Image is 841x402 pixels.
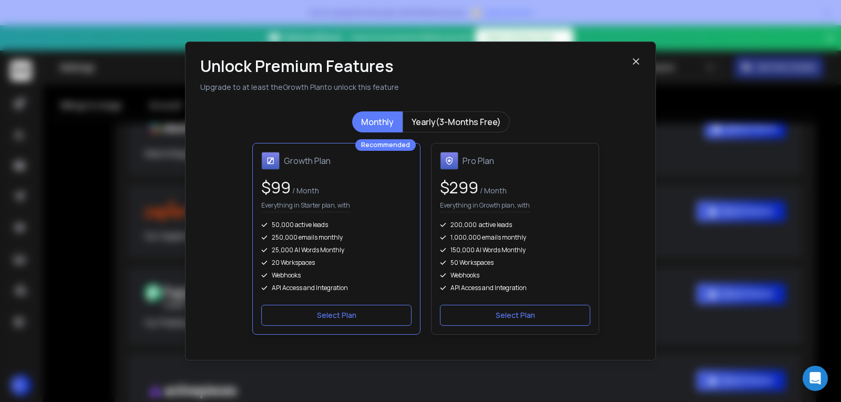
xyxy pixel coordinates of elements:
[261,284,412,292] div: API Access and Integration
[440,246,590,254] div: 150,000 AI Words Monthly
[440,221,590,229] div: 200,000 active leads
[463,154,494,167] h1: Pro Plan
[261,201,350,212] p: Everything in Starter plan, with
[261,305,412,326] button: Select Plan
[261,271,412,280] div: Webhooks
[261,259,412,267] div: 20 Workspaces
[803,366,828,391] div: Open Intercom Messenger
[403,111,510,132] button: Yearly(3-Months Free)
[440,233,590,242] div: 1,000,000 emails monthly
[440,201,530,212] p: Everything in Growth plan, with
[440,259,590,267] div: 50 Workspaces
[352,111,403,132] button: Monthly
[261,221,412,229] div: 50,000 active leads
[261,177,291,198] span: $ 99
[355,139,416,151] div: Recommended
[291,185,319,195] span: / Month
[440,305,590,326] button: Select Plan
[261,152,280,170] img: Growth Plan icon
[440,177,478,198] span: $ 299
[440,271,590,280] div: Webhooks
[440,152,458,170] img: Pro Plan icon
[440,284,590,292] div: API Access and Integration
[284,154,331,167] h1: Growth Plan
[261,233,412,242] div: 250,000 emails monthly
[478,185,507,195] span: / Month
[261,246,412,254] div: 25,000 AI Words Monthly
